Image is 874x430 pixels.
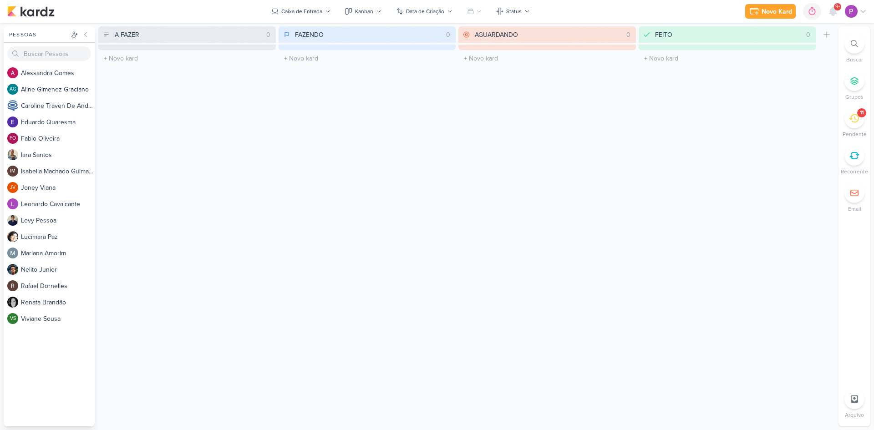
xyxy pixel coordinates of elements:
div: Isabella Machado Guimarães [7,166,18,177]
div: 0 [442,30,454,40]
div: Pessoas [7,30,69,39]
input: Buscar Pessoas [7,46,91,61]
p: Arquivo [845,411,864,419]
li: Ctrl + F [838,34,870,64]
div: Aline Gimenez Graciano [7,84,18,95]
input: + Novo kard [460,52,634,65]
p: JV [10,185,15,190]
div: Novo Kard [762,7,792,16]
div: 0 [803,30,814,40]
div: V i v i a n e S o u s a [21,314,95,324]
img: Caroline Traven De Andrade [7,100,18,111]
div: I s a b e l l a M a c h a d o G u i m a r ã e s [21,167,95,176]
div: 0 [263,30,274,40]
div: L u c i m a r a P a z [21,232,95,242]
div: E d u a r d o Q u a r e s m a [21,117,95,127]
img: Levy Pessoa [7,215,18,226]
p: FO [10,136,16,141]
p: Email [848,205,861,213]
p: Grupos [845,93,864,101]
div: C a r o l i n e T r a v e n D e A n d r a d e [21,101,95,111]
img: Rafael Dornelles [7,280,18,291]
div: N e l i t o J u n i o r [21,265,95,274]
div: Joney Viana [7,182,18,193]
div: M a r i a n a A m o r i m [21,248,95,258]
div: 11 [860,109,864,116]
img: Nelito Junior [7,264,18,275]
div: 0 [623,30,634,40]
input: + Novo kard [100,52,274,65]
img: Mariana Amorim [7,248,18,258]
img: Leonardo Cavalcante [7,198,18,209]
span: 9+ [835,3,840,10]
img: Alessandra Gomes [7,67,18,78]
img: Eduardo Quaresma [7,116,18,127]
input: + Novo kard [280,52,454,65]
div: A l e s s a n d r a G o m e s [21,68,95,78]
div: Viviane Sousa [7,313,18,324]
input: + Novo kard [640,52,814,65]
button: Novo Kard [745,4,796,19]
p: IM [10,169,15,174]
img: kardz.app [7,6,55,17]
p: Buscar [846,56,863,64]
div: R e n a t a B r a n d ã o [21,298,95,307]
p: Recorrente [841,167,868,176]
img: Iara Santos [7,149,18,160]
img: Distribuição Time Estratégico [845,5,858,18]
p: VS [10,316,16,321]
div: F a b i o O l i v e i r a [21,134,95,143]
div: A l i n e G i m e n e z G r a c i a n o [21,85,95,94]
div: I a r a S a n t o s [21,150,95,160]
div: R a f a e l D o r n e l l e s [21,281,95,291]
p: AG [10,87,16,92]
p: Pendente [843,130,867,138]
div: J o n e y V i a n a [21,183,95,192]
img: Lucimara Paz [7,231,18,242]
img: Renata Brandão [7,297,18,308]
div: L e o n a r d o C a v a l c a n t e [21,199,95,209]
div: Fabio Oliveira [7,133,18,144]
div: L e v y P e s s o a [21,216,95,225]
